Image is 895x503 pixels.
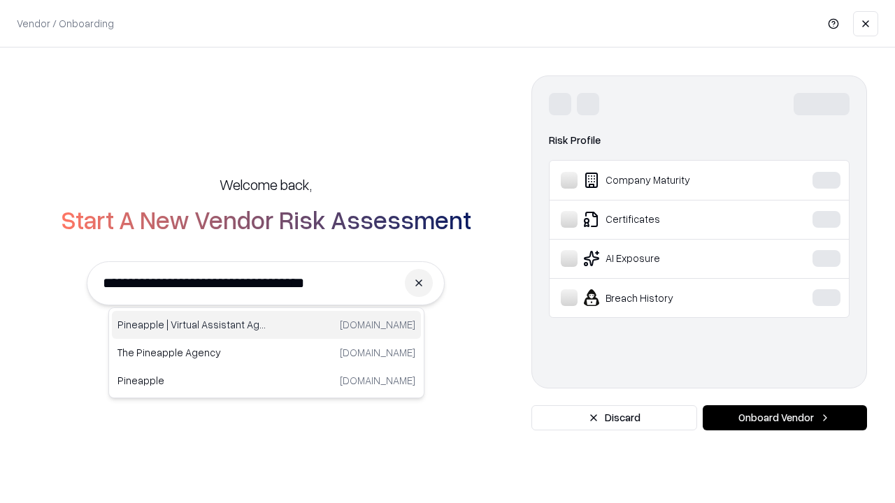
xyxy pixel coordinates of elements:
p: Vendor / Onboarding [17,16,114,31]
button: Onboard Vendor [703,405,867,430]
h2: Start A New Vendor Risk Assessment [61,205,471,233]
p: [DOMAIN_NAME] [340,373,415,388]
p: Pineapple [117,373,266,388]
button: Discard [531,405,697,430]
p: The Pineapple Agency [117,345,266,360]
div: Company Maturity [561,172,770,189]
div: Suggestions [108,307,424,398]
div: Certificates [561,211,770,228]
p: [DOMAIN_NAME] [340,317,415,332]
div: Breach History [561,289,770,306]
p: [DOMAIN_NAME] [340,345,415,360]
h5: Welcome back, [220,175,312,194]
div: Risk Profile [549,132,850,149]
p: Pineapple | Virtual Assistant Agency [117,317,266,332]
div: AI Exposure [561,250,770,267]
